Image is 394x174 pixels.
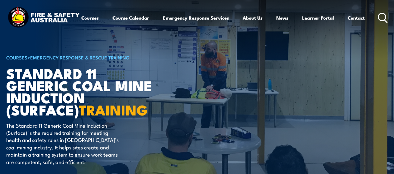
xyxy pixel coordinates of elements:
p: The Standard 11 Generic Coal Mine Induction (Surface) is the required training for meeting health... [6,122,120,165]
a: About Us [243,10,263,25]
a: Course Calendar [112,10,149,25]
a: Emergency Response Services [163,10,229,25]
a: Learner Portal [302,10,334,25]
a: COURSES [6,54,27,61]
a: Courses [81,10,99,25]
h1: Standard 11 Generic Coal Mine Induction (Surface) [6,67,160,116]
strong: TRAINING [79,99,148,120]
a: Contact [348,10,365,25]
a: News [276,10,288,25]
h6: > [6,54,160,61]
a: Emergency Response & Rescue Training [30,54,130,61]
